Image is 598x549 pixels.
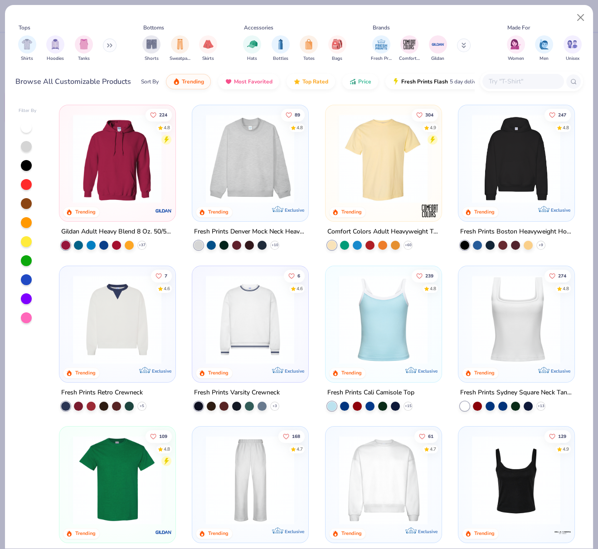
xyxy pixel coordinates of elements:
[272,35,290,62] div: filter for Bottles
[164,446,170,452] div: 4.8
[535,35,553,62] button: filter button
[164,285,170,292] div: 4.6
[358,78,371,85] span: Price
[159,434,167,438] span: 109
[292,434,300,438] span: 168
[159,112,167,117] span: 224
[399,55,420,62] span: Comfort Colors
[328,35,346,62] button: filter button
[300,35,318,62] button: filter button
[328,35,346,62] div: filter for Bags
[428,434,433,438] span: 61
[170,35,190,62] div: filter for Sweatpants
[425,112,433,117] span: 304
[342,74,378,89] button: Price
[68,275,166,364] img: 3abb6cdb-110e-4e18-92a0-dbcd4e53f056
[430,285,436,292] div: 4.8
[182,78,204,85] span: Trending
[538,403,545,408] span: + 13
[22,39,32,49] img: Shirts Image
[450,77,483,87] span: 5 day delivery
[68,436,166,525] img: db319196-8705-402d-8b46-62aaa07ed94f
[403,38,416,51] img: Comfort Colors Image
[297,285,303,292] div: 4.6
[564,35,582,62] button: filter button
[418,368,437,374] span: Exclusive
[199,35,217,62] div: filter for Skirts
[467,436,565,525] img: 8af284bf-0d00-45ea-9003-ce4b9a3194ad
[566,55,579,62] span: Unisex
[194,387,280,398] div: Fresh Prints Varsity Crewneck
[488,76,558,87] input: Try "T-Shirt"
[414,430,438,442] button: Like
[539,242,543,248] span: + 9
[79,39,89,49] img: Tanks Image
[539,39,549,49] img: Men Image
[304,39,314,49] img: Totes Image
[429,35,447,62] button: filter button
[460,387,573,398] div: Fresh Prints Sydney Square Neck Tank Top
[295,112,300,117] span: 89
[173,78,180,85] img: trending.gif
[412,108,438,121] button: Like
[75,35,93,62] button: filter button
[404,242,411,248] span: + 60
[327,387,414,398] div: Fresh Prints Cali Camisole Top
[392,78,399,85] img: flash.gif
[563,124,569,131] div: 4.8
[164,124,170,131] div: 4.8
[285,528,304,534] span: Exclusive
[554,523,572,541] img: Bella + Canvas logo
[272,242,278,248] span: + 10
[287,74,335,89] button: Top Rated
[284,269,305,282] button: Like
[335,275,432,364] img: a25d9891-da96-49f3-a35e-76288174bf3a
[335,114,432,203] img: 029b8af0-80e6-406f-9fdc-fdf898547912
[300,35,318,62] div: filter for Totes
[297,446,303,452] div: 4.7
[199,35,217,62] button: filter button
[140,403,144,408] span: + 5
[293,78,301,85] img: TopRated.gif
[507,35,525,62] button: filter button
[432,114,530,203] img: e55d29c3-c55d-459c-bfd9-9b1c499ab3c6
[201,275,299,364] img: 4d4398e1-a86f-4e3e-85fd-b9623566810e
[432,436,530,525] img: 9145e166-e82d-49ae-94f7-186c20e691c9
[146,39,157,49] img: Shorts Image
[166,436,263,525] img: c7959168-479a-4259-8c5e-120e54807d6b
[510,39,521,49] img: Women Image
[335,436,432,525] img: 1358499d-a160-429c-9f1e-ad7a3dc244c9
[243,35,261,62] button: filter button
[166,275,263,364] img: 230d1666-f904-4a08-b6b8-0d22bf50156f
[545,108,571,121] button: Like
[46,35,64,62] button: filter button
[507,24,530,32] div: Made For
[166,74,211,89] button: Trending
[540,55,549,62] span: Men
[141,78,159,86] div: Sort By
[327,226,440,237] div: Comfort Colors Adult Heavyweight T-Shirt
[467,275,565,364] img: 94a2aa95-cd2b-4983-969b-ecd512716e9a
[154,523,172,541] img: Gildan logo
[50,39,60,49] img: Hoodies Image
[138,242,145,248] span: + 37
[15,76,131,87] div: Browse All Customizable Products
[170,35,190,62] button: filter button
[281,108,305,121] button: Like
[567,39,578,49] img: Unisex Image
[399,35,420,62] button: filter button
[234,78,272,85] span: Most Favorited
[145,55,159,62] span: Shorts
[564,35,582,62] div: filter for Unisex
[371,55,392,62] span: Fresh Prints
[151,269,172,282] button: Like
[297,273,300,278] span: 6
[146,430,172,442] button: Like
[431,55,444,62] span: Gildan
[75,35,93,62] div: filter for Tanks
[154,201,172,219] img: Gildan logo
[332,55,342,62] span: Bags
[401,78,448,85] span: Fresh Prints Flash
[535,35,553,62] div: filter for Men
[61,226,174,237] div: Gildan Adult Heavy Blend 8 Oz. 50/50 Hooded Sweatshirt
